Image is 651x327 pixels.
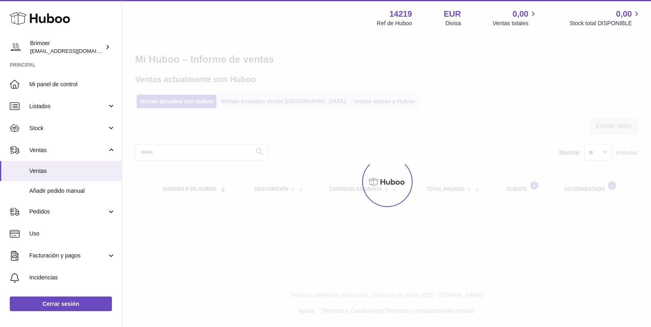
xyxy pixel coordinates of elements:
[10,41,22,53] img: oroses@renuevo.es
[570,9,641,27] a: 0,00 Stock total DISPONIBLE
[29,208,107,216] span: Pedidos
[29,252,107,259] span: Facturación y pagos
[30,48,120,54] span: [EMAIL_ADDRESS][DOMAIN_NAME]
[444,9,461,20] strong: EUR
[493,9,538,27] a: 0,00 Ventas totales
[29,124,107,132] span: Stock
[570,20,641,27] span: Stock total DISPONIBLE
[29,187,116,195] span: Añadir pedido manual
[616,9,632,20] span: 0,00
[493,20,538,27] span: Ventas totales
[30,39,103,55] div: Brimoer
[513,9,529,20] span: 0,00
[29,102,107,110] span: Listados
[29,146,107,154] span: Ventas
[446,20,461,27] div: Divisa
[29,274,116,281] span: Incidencias
[29,167,116,175] span: Ventas
[29,81,116,88] span: Mi panel de control
[377,20,412,27] div: Ref de Huboo
[29,230,116,238] span: Uso
[389,9,412,20] strong: 14219
[10,296,112,311] a: Cerrar sesión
